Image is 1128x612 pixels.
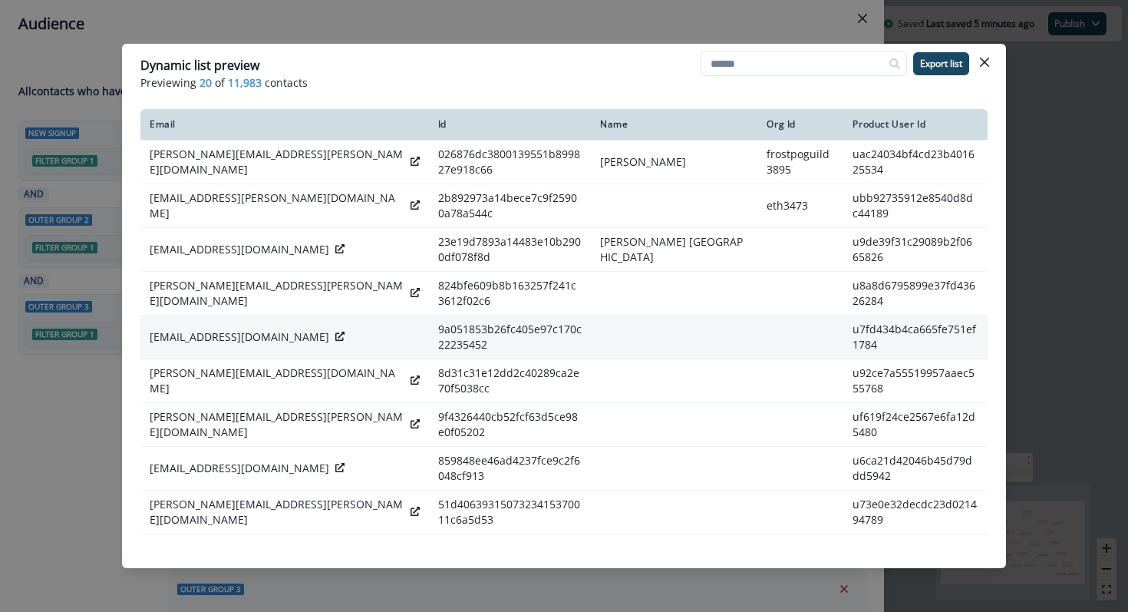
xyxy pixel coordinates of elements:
[429,227,592,271] td: 23e19d7893a14483e10b2900df078f8d
[438,118,582,131] div: Id
[843,402,988,446] td: uf619f24ce2567e6fa12d5480
[853,118,978,131] div: Product User Id
[843,534,988,577] td: u4ea0c387fc0d57c779502157
[150,147,404,177] p: [PERSON_NAME][EMAIL_ADDRESS][PERSON_NAME][DOMAIN_NAME]
[429,446,592,490] td: 859848ee46ad4237fce9c2f6048cf913
[429,402,592,446] td: 9f4326440cb52fcf63d5ce98e0f05202
[767,118,834,131] div: Org Id
[150,497,404,528] p: [PERSON_NAME][EMAIL_ADDRESS][PERSON_NAME][DOMAIN_NAME]
[757,140,843,184] td: frostpoguild3895
[843,446,988,490] td: u6ca21d42046b45d79ddd5942
[150,190,404,221] p: [EMAIL_ADDRESS][PERSON_NAME][DOMAIN_NAME]
[429,140,592,184] td: 026876dc3800139551b899827e918c66
[843,184,988,227] td: ubb92735912e8540d8dc44189
[429,271,592,315] td: 824bfe609b8b163257f241c3612f02c6
[150,409,404,440] p: [PERSON_NAME][EMAIL_ADDRESS][PERSON_NAME][DOMAIN_NAME]
[429,359,592,402] td: 8d31c31e12dd2c40289ca2e70f5038cc
[200,74,212,91] span: 20
[591,140,757,184] td: [PERSON_NAME]
[140,74,988,91] p: Previewing of contacts
[150,329,329,345] p: [EMAIL_ADDRESS][DOMAIN_NAME]
[913,52,969,75] button: Export list
[600,118,748,131] div: Name
[429,315,592,359] td: 9a051853b26fc405e97c170c22235452
[843,140,988,184] td: uac24034bf4cd23b401625534
[150,366,404,396] p: [PERSON_NAME][EMAIL_ADDRESS][DOMAIN_NAME]
[920,58,962,69] p: Export list
[843,227,988,271] td: u9de39f31c29089b2f0665826
[972,50,997,74] button: Close
[150,242,329,257] p: [EMAIL_ADDRESS][DOMAIN_NAME]
[843,490,988,534] td: u73e0e32decdc23d021494789
[150,278,404,309] p: [PERSON_NAME][EMAIL_ADDRESS][PERSON_NAME][DOMAIN_NAME]
[843,271,988,315] td: u8a8d6795899e37fd43626284
[140,56,259,74] p: Dynamic list preview
[843,359,988,402] td: u92ce7a55519957aaec555768
[843,315,988,359] td: u7fd434b4ca665fe751ef1784
[757,184,843,227] td: eth3473
[429,534,592,577] td: 91f821be7fe5e4f228f6f4e9ef966e21
[150,461,329,476] p: [EMAIL_ADDRESS][DOMAIN_NAME]
[150,118,420,131] div: Email
[429,184,592,227] td: 2b892973a14bece7c9f25900a78a544c
[591,227,757,271] td: [PERSON_NAME] [GEOGRAPHIC_DATA]
[228,74,262,91] span: 11,983
[429,490,592,534] td: 51d4063931507323415370011c6a5d53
